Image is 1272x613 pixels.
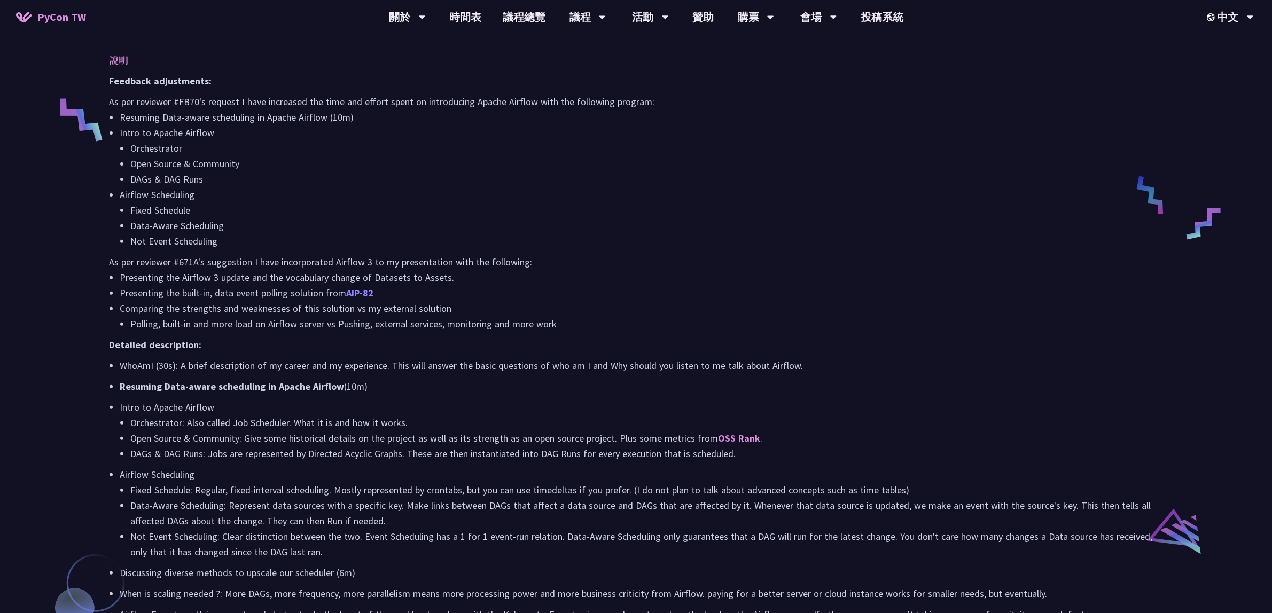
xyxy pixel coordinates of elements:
li: Fixed Schedule: Regular, fixed-interval scheduling. Mostly represented by crontabs, but you can u... [130,482,1163,498]
li: DAGs & DAG Runs: Jobs are represented by Directed Acyclic Graphs. These are then instantiated int... [130,446,1163,461]
li: Intro to Apache Airflow [120,125,1163,187]
span: PyCon TW [37,9,86,25]
p: Airflow Scheduling [120,467,1163,482]
li: Resuming Data-aware scheduling in Apache Airflow (10m) [120,109,1163,125]
a: OSS Rank [718,432,760,444]
img: Home icon of PyCon TW 2025 [16,12,32,22]
li: DAGs & DAG Runs [130,171,1163,187]
li: Not Event Scheduling: Clear distinction between the two. Event Scheduling has a 1 for 1 event-run... [130,529,1163,560]
a: AIP-82 [346,287,373,299]
li: Open Source & Community: Give some historical details on the project as well as its strength as a... [130,430,1163,446]
p: When is scaling needed ?: More DAGs, more frequency, more parallelism means more processing power... [120,586,1163,601]
strong: Detailed description: [109,339,201,351]
li: Comparing the strengths and weaknesses of this solution vs my external solution [120,301,1163,332]
strong: Resuming Data-aware scheduling in Apache Airflow [120,380,344,392]
li: Presenting the Airflow 3 update and the vocabulary change of Datasets to Assets. [120,270,1163,285]
strong: Feedback adjustments: [109,75,212,87]
li: Polling, built-in and more load on Airflow server vs Pushing, external services, monitoring and m... [130,316,1163,332]
li: Fixed Schedule [130,202,1163,218]
a: PyCon TW [5,4,97,30]
li: Data-Aware Scheduling [130,218,1163,233]
p: Intro to Apache Airflow [120,399,1163,415]
li: Orchestrator: Also called Job Scheduler. What it is and how it works. [130,415,1163,430]
p: As per reviewer #671A's suggestion I have incorporated Airflow 3 to my presentation with the foll... [109,254,1163,270]
p: 說明 [109,52,1142,68]
li: Not Event Scheduling [130,233,1163,249]
li: Airflow Scheduling [120,187,1163,249]
li: Orchestrator [130,140,1163,156]
p: As per reviewer #FB70's request I have increased the time and effort spent on introducing Apache ... [109,94,1163,109]
img: Locale Icon [1207,13,1218,21]
p: (10m) [120,379,1163,394]
li: Data-Aware Scheduling: Represent data sources with a specific key. Make links between DAGs that a... [130,498,1163,529]
p: Discussing diverse methods to upscale our scheduler (6m) [120,565,1163,580]
li: Open Source & Community [130,156,1163,171]
p: WhoAmI (30s): A brief description of my career and my experience. This will answer the basic ques... [120,358,1163,373]
li: Presenting the built-in, data event polling solution from [120,285,1163,301]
